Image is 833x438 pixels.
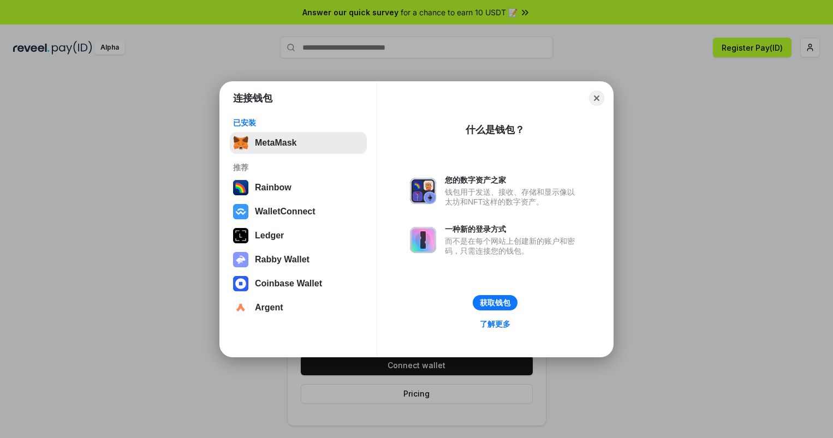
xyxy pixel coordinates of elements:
a: 了解更多 [473,317,517,331]
div: 了解更多 [480,319,510,329]
button: Coinbase Wallet [230,273,367,295]
button: MetaMask [230,132,367,154]
div: 一种新的登录方式 [445,224,580,234]
button: Argent [230,297,367,319]
button: Ledger [230,225,367,247]
div: 获取钱包 [480,298,510,308]
button: 获取钱包 [473,295,517,310]
div: Argent [255,303,283,313]
div: MetaMask [255,138,296,148]
div: Ledger [255,231,284,241]
h1: 连接钱包 [233,92,272,105]
button: Rainbow [230,177,367,199]
div: 推荐 [233,163,364,172]
div: Coinbase Wallet [255,279,322,289]
div: WalletConnect [255,207,316,217]
div: 什么是钱包？ [466,123,525,136]
div: 而不是在每个网站上创建新的账户和密码，只需连接您的钱包。 [445,236,580,256]
img: svg+xml,%3Csvg%20xmlns%3D%22http%3A%2F%2Fwww.w3.org%2F2000%2Fsvg%22%20width%3D%2228%22%20height%3... [233,228,248,243]
div: Rabby Wallet [255,255,310,265]
div: 钱包用于发送、接收、存储和显示像以太坊和NFT这样的数字资产。 [445,187,580,207]
img: svg+xml,%3Csvg%20xmlns%3D%22http%3A%2F%2Fwww.w3.org%2F2000%2Fsvg%22%20fill%3D%22none%22%20viewBox... [410,178,436,204]
button: Close [589,91,604,106]
img: svg+xml,%3Csvg%20width%3D%2228%22%20height%3D%2228%22%20viewBox%3D%220%200%2028%2028%22%20fill%3D... [233,204,248,219]
img: svg+xml,%3Csvg%20width%3D%2228%22%20height%3D%2228%22%20viewBox%3D%220%200%2028%2028%22%20fill%3D... [233,276,248,291]
button: Rabby Wallet [230,249,367,271]
img: svg+xml,%3Csvg%20xmlns%3D%22http%3A%2F%2Fwww.w3.org%2F2000%2Fsvg%22%20fill%3D%22none%22%20viewBox... [410,227,436,253]
div: Rainbow [255,183,291,193]
img: svg+xml,%3Csvg%20fill%3D%22none%22%20height%3D%2233%22%20viewBox%3D%220%200%2035%2033%22%20width%... [233,135,248,151]
div: 已安装 [233,118,364,128]
button: WalletConnect [230,201,367,223]
img: svg+xml,%3Csvg%20xmlns%3D%22http%3A%2F%2Fwww.w3.org%2F2000%2Fsvg%22%20fill%3D%22none%22%20viewBox... [233,252,248,267]
div: 您的数字资产之家 [445,175,580,185]
img: svg+xml,%3Csvg%20width%3D%2228%22%20height%3D%2228%22%20viewBox%3D%220%200%2028%2028%22%20fill%3D... [233,300,248,315]
img: svg+xml,%3Csvg%20width%3D%22120%22%20height%3D%22120%22%20viewBox%3D%220%200%20120%20120%22%20fil... [233,180,248,195]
